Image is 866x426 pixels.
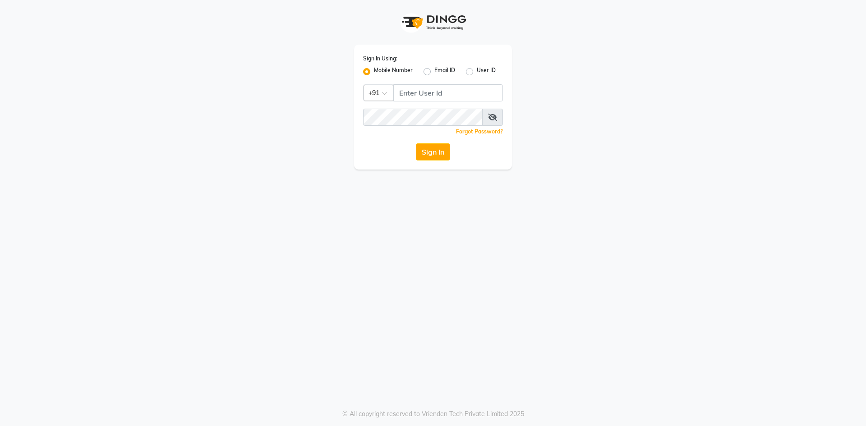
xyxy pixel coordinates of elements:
label: User ID [477,66,496,77]
label: Mobile Number [374,66,413,77]
a: Forgot Password? [456,128,503,135]
img: logo1.svg [397,9,469,36]
input: Username [363,109,483,126]
input: Username [393,84,503,101]
label: Sign In Using: [363,55,397,63]
button: Sign In [416,143,450,160]
label: Email ID [434,66,455,77]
